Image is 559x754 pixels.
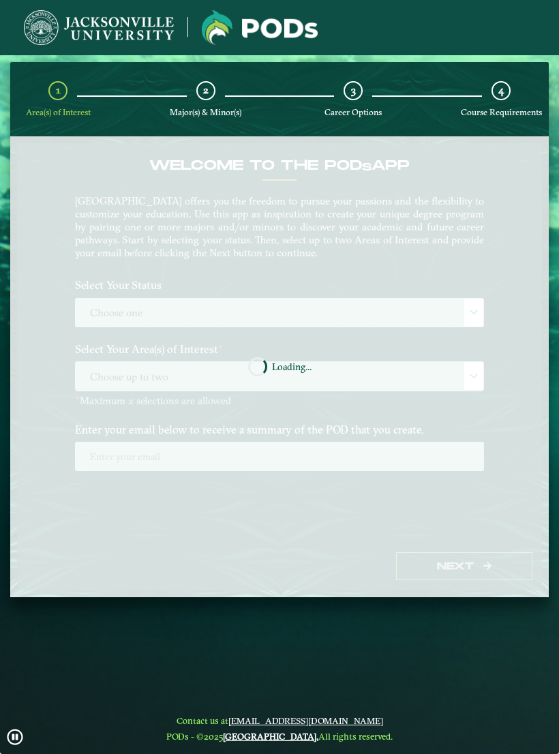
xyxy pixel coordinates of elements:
[203,84,209,97] span: 2
[272,362,312,372] span: Loading...
[26,107,91,117] span: Area(s) of Interest
[498,84,504,97] span: 4
[223,731,318,742] a: [GEOGRAPHIC_DATA].
[166,731,393,742] span: PODs - ©2025 All rights reserved.
[24,10,174,45] img: Jacksonville University logo
[324,107,382,117] span: Career Options
[56,84,61,97] span: 1
[166,715,393,726] span: Contact us at
[170,107,241,117] span: Major(s) & Minor(s)
[351,84,356,97] span: 3
[202,10,318,45] img: Jacksonville University logo
[228,715,383,726] a: [EMAIL_ADDRESS][DOMAIN_NAME]
[461,107,542,117] span: Course Requirements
